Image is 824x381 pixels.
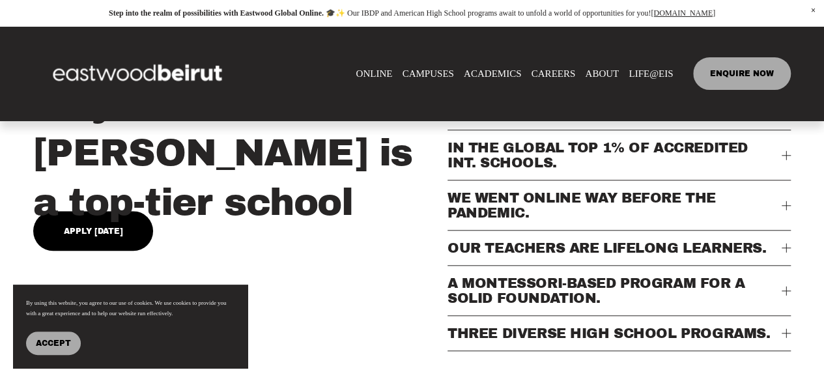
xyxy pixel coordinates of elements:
section: Cookie banner [13,285,248,368]
a: folder dropdown [464,64,521,83]
span: ACADEMICS [464,65,521,83]
span: ABOUT [585,65,619,83]
button: WE WENT ONLINE WAY BEFORE THE PANDEMIC. [448,180,791,230]
span: WE WENT ONLINE WAY BEFORE THE PANDEMIC. [448,190,782,220]
a: CAREERS [532,64,576,83]
span: CAMPUSES [402,65,453,83]
span: OUR TEACHERS ARE LIFELONG LEARNERS. [448,240,782,255]
button: A MONTESSORI-BASED PROGRAM FOR A SOLID FOUNDATION. [448,266,791,315]
span: Accept [36,339,71,348]
button: Accept [26,332,81,355]
p: By using this website, you agree to our use of cookies. We use cookies to provide you with a grea... [26,298,234,318]
span: THREE DIVERSE HIGH SCHOOL PROGRAMS. [448,326,782,341]
button: IN THE GLOBAL TOP 1% OF ACCREDITED INT. SCHOOLS. [448,130,791,180]
a: Apply [DATE] [33,211,154,251]
a: folder dropdown [585,64,619,83]
a: ENQUIRE NOW [693,57,791,90]
h2: Top 7 reasons why [PERSON_NAME] is a top-tier school [33,29,440,227]
img: EastwoodIS Global Site [33,40,246,107]
a: [DOMAIN_NAME] [651,8,715,18]
a: folder dropdown [629,64,673,83]
a: folder dropdown [402,64,453,83]
button: OUR TEACHERS ARE LIFELONG LEARNERS. [448,231,791,265]
span: LIFE@EIS [629,65,673,83]
button: THREE DIVERSE HIGH SCHOOL PROGRAMS. [448,316,791,350]
span: IN THE GLOBAL TOP 1% OF ACCREDITED INT. SCHOOLS. [448,140,782,170]
a: ONLINE [356,64,392,83]
span: A MONTESSORI-BASED PROGRAM FOR A SOLID FOUNDATION. [448,275,782,305]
